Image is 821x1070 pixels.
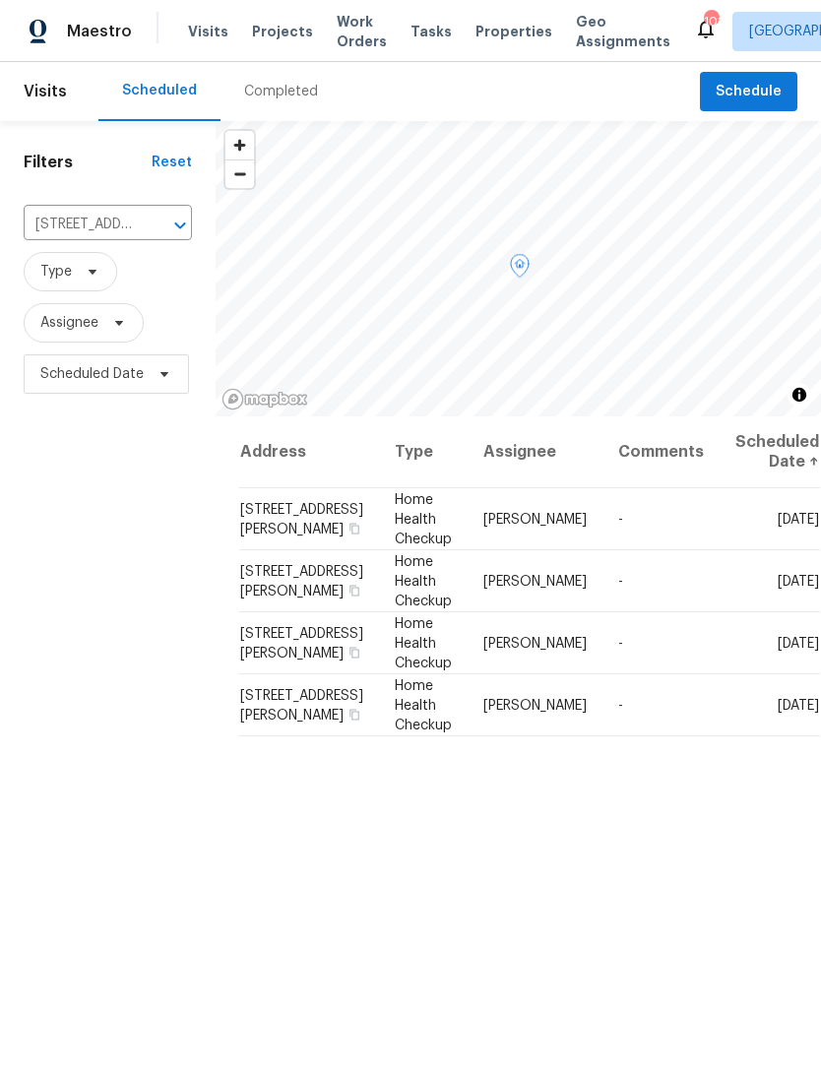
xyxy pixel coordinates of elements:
[618,512,623,526] span: -
[700,72,797,112] button: Schedule
[122,81,197,100] div: Scheduled
[67,22,132,41] span: Maestro
[618,636,623,650] span: -
[395,678,452,731] span: Home Health Checkup
[395,554,452,607] span: Home Health Checkup
[483,574,587,588] span: [PERSON_NAME]
[483,512,587,526] span: [PERSON_NAME]
[346,643,363,661] button: Copy Address
[166,212,194,239] button: Open
[346,705,363,723] button: Copy Address
[24,70,67,113] span: Visits
[152,153,192,172] div: Reset
[225,131,254,159] button: Zoom in
[475,22,552,41] span: Properties
[40,364,144,384] span: Scheduled Date
[346,519,363,536] button: Copy Address
[40,313,98,333] span: Assignee
[704,12,718,31] div: 101
[793,384,805,406] span: Toggle attribution
[510,254,530,284] div: Map marker
[239,416,379,488] th: Address
[240,688,363,722] span: [STREET_ADDRESS][PERSON_NAME]
[40,262,72,282] span: Type
[379,416,468,488] th: Type
[346,581,363,598] button: Copy Address
[602,416,720,488] th: Comments
[221,388,308,410] a: Mapbox homepage
[24,210,137,240] input: Search for an address...
[576,12,670,51] span: Geo Assignments
[778,574,819,588] span: [DATE]
[778,636,819,650] span: [DATE]
[716,80,782,104] span: Schedule
[788,383,811,407] button: Toggle attribution
[240,626,363,660] span: [STREET_ADDRESS][PERSON_NAME]
[778,512,819,526] span: [DATE]
[252,22,313,41] span: Projects
[395,492,452,545] span: Home Health Checkup
[24,153,152,172] h1: Filters
[188,22,228,41] span: Visits
[468,416,602,488] th: Assignee
[240,502,363,535] span: [STREET_ADDRESS][PERSON_NAME]
[240,564,363,598] span: [STREET_ADDRESS][PERSON_NAME]
[244,82,318,101] div: Completed
[778,698,819,712] span: [DATE]
[720,416,820,488] th: Scheduled Date ↑
[337,12,387,51] span: Work Orders
[410,25,452,38] span: Tasks
[618,698,623,712] span: -
[618,574,623,588] span: -
[225,159,254,188] button: Zoom out
[225,160,254,188] span: Zoom out
[395,616,452,669] span: Home Health Checkup
[483,636,587,650] span: [PERSON_NAME]
[483,698,587,712] span: [PERSON_NAME]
